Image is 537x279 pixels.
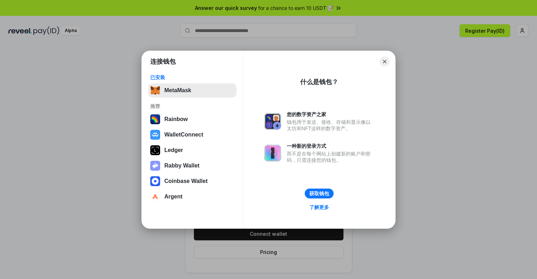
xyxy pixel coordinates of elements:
img: svg+xml,%3Csvg%20width%3D%2228%22%20height%3D%2228%22%20viewBox%3D%220%200%2028%2028%22%20fill%3D... [150,130,160,140]
img: svg+xml,%3Csvg%20xmlns%3D%22http%3A%2F%2Fwww.w3.org%2F2000%2Fsvg%22%20width%3D%2228%22%20height%3... [150,145,160,155]
button: Rainbow [148,112,236,126]
img: svg+xml,%3Csvg%20xmlns%3D%22http%3A%2F%2Fwww.w3.org%2F2000%2Fsvg%22%20fill%3D%22none%22%20viewBox... [264,113,281,130]
div: MetaMask [164,87,191,94]
a: 了解更多 [305,203,333,212]
img: svg+xml,%3Csvg%20xmlns%3D%22http%3A%2F%2Fwww.w3.org%2F2000%2Fsvg%22%20fill%3D%22none%22%20viewBox... [150,161,160,171]
button: Rabby Wallet [148,159,236,173]
div: 推荐 [150,103,234,109]
div: WalletConnect [164,132,203,138]
button: MetaMask [148,83,236,97]
div: 获取钱包 [309,190,329,197]
div: 一种新的登录方式 [287,143,374,149]
div: 什么是钱包？ [300,78,338,86]
div: 已安装 [150,74,234,81]
div: Rabby Wallet [164,163,200,169]
button: Close [380,57,390,66]
div: 钱包用于发送、接收、存储和显示像以太坊和NFT这样的数字资产。 [287,119,374,132]
button: 获取钱包 [305,189,334,198]
div: Coinbase Wallet [164,178,208,184]
h1: 连接钱包 [150,57,176,66]
img: svg+xml,%3Csvg%20width%3D%22120%22%20height%3D%22120%22%20viewBox%3D%220%200%20120%20120%22%20fil... [150,114,160,124]
img: svg+xml,%3Csvg%20width%3D%2228%22%20height%3D%2228%22%20viewBox%3D%220%200%2028%2028%22%20fill%3D... [150,176,160,186]
div: 您的数字资产之家 [287,111,374,118]
button: Ledger [148,143,236,157]
button: WalletConnect [148,128,236,142]
div: 而不是在每个网站上创建新的账户和密码，只需连接您的钱包。 [287,151,374,163]
img: svg+xml,%3Csvg%20fill%3D%22none%22%20height%3D%2233%22%20viewBox%3D%220%200%2035%2033%22%20width%... [150,85,160,95]
div: 了解更多 [309,204,329,210]
img: svg+xml,%3Csvg%20xmlns%3D%22http%3A%2F%2Fwww.w3.org%2F2000%2Fsvg%22%20fill%3D%22none%22%20viewBox... [264,145,281,161]
button: Argent [148,190,236,204]
button: Coinbase Wallet [148,174,236,188]
div: Rainbow [164,116,188,122]
div: Argent [164,194,183,200]
div: Ledger [164,147,183,153]
img: svg+xml,%3Csvg%20width%3D%2228%22%20height%3D%2228%22%20viewBox%3D%220%200%2028%2028%22%20fill%3D... [150,192,160,202]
